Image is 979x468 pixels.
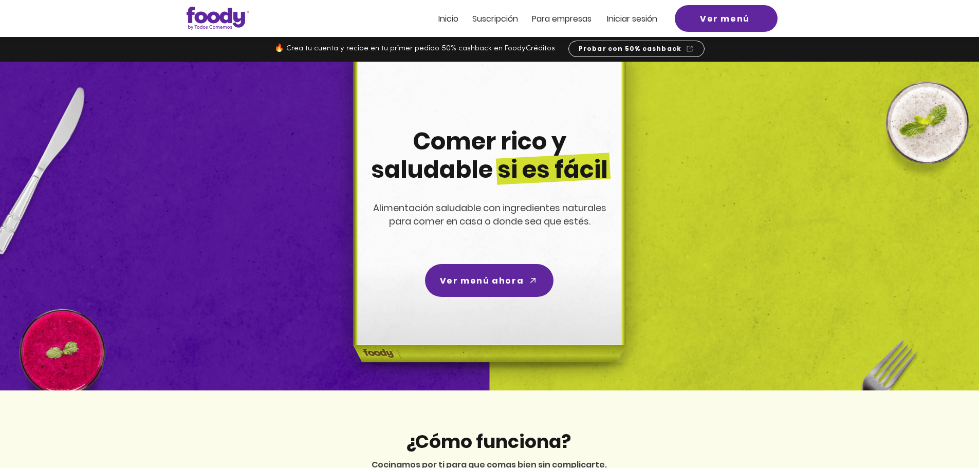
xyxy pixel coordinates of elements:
[675,5,778,32] a: Ver menú
[542,13,592,25] span: ra empresas
[607,13,657,25] span: Iniciar sesión
[472,13,518,25] span: Suscripción
[472,14,518,23] a: Suscripción
[438,13,458,25] span: Inicio
[324,62,651,390] img: headline-center-compress.png
[425,264,553,297] a: Ver menú ahora
[568,41,705,57] a: Probar con 50% cashback
[373,201,606,228] span: Alimentación saludable con ingredientes naturales para comer en casa o donde sea que estés.
[532,14,592,23] a: Para empresas
[274,45,555,52] span: 🔥 Crea tu cuenta y recibe en tu primer pedido 50% cashback en FoodyCréditos
[187,7,249,30] img: Logo_Foody V2.0.0 (3).png
[438,14,458,23] a: Inicio
[579,44,682,53] span: Probar con 50% cashback
[607,14,657,23] a: Iniciar sesión
[371,125,608,186] span: Comer rico y saludable si es fácil
[405,428,571,455] span: ¿Cómo funciona?
[532,13,542,25] span: Pa
[440,274,524,287] span: Ver menú ahora
[700,12,750,25] span: Ver menú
